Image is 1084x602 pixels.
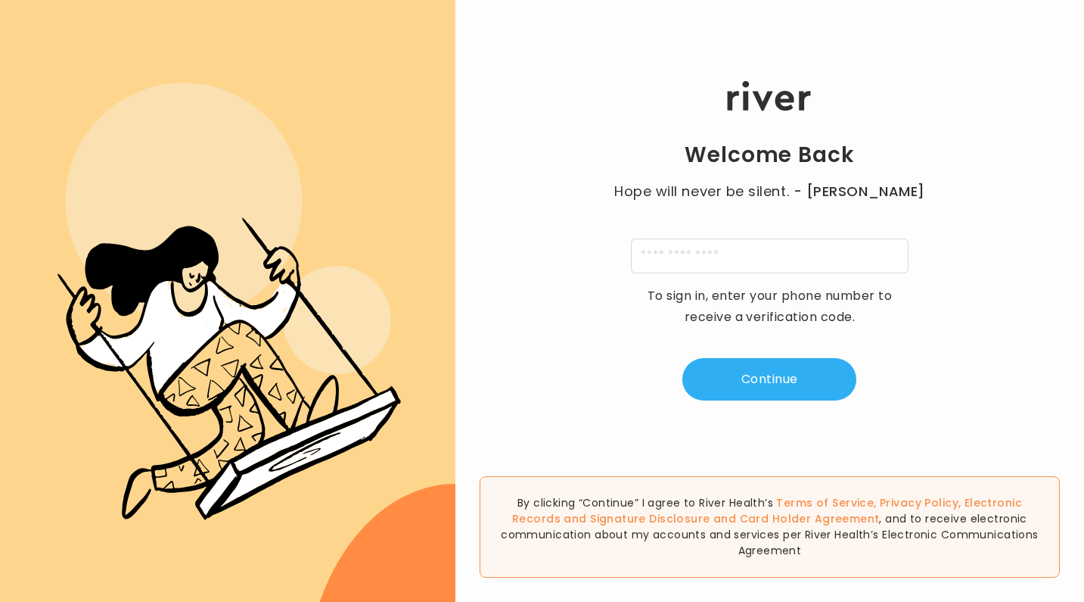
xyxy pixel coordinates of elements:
[599,181,940,202] p: Hope will never be silent.
[740,511,880,526] a: Card Holder Agreement
[776,495,874,510] a: Terms of Service
[512,495,1022,526] span: , , and
[637,285,902,328] p: To sign in, enter your phone number to receive a verification code.
[480,476,1060,578] div: By clicking “Continue” I agree to River Health’s
[794,181,925,202] span: - [PERSON_NAME]
[512,495,1022,526] a: Electronic Records and Signature Disclosure
[685,142,854,169] h1: Welcome Back
[501,511,1038,558] span: , and to receive electronic communication about my accounts and services per River Health’s Elect...
[682,358,856,401] button: Continue
[880,495,958,510] a: Privacy Policy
